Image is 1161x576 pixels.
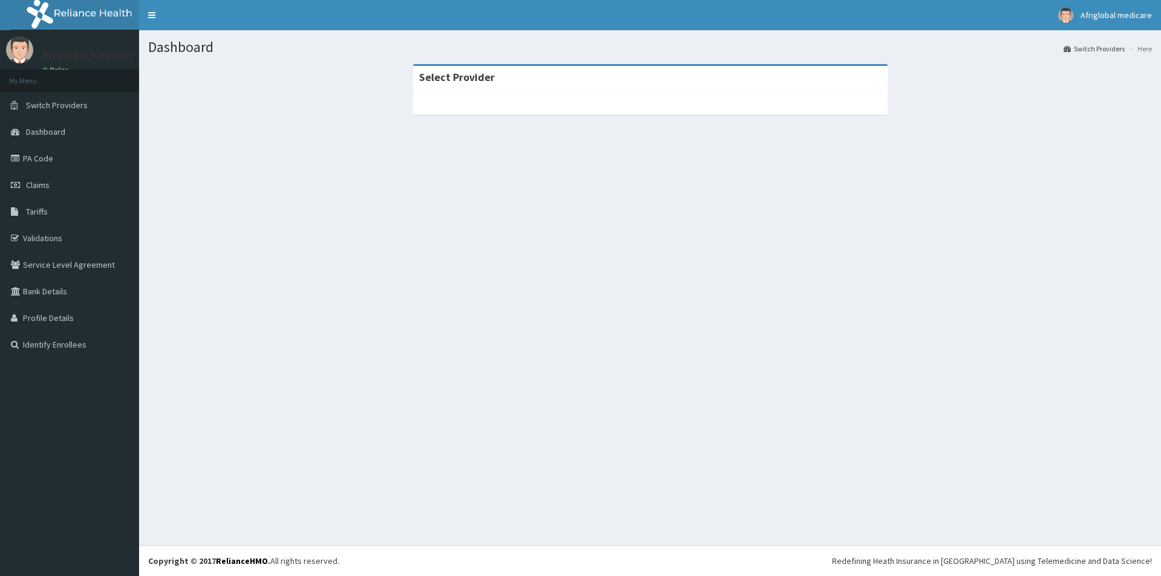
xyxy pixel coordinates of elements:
[6,36,33,63] img: User Image
[1126,44,1152,54] li: Here
[26,180,50,190] span: Claims
[419,70,495,84] strong: Select Provider
[26,206,48,217] span: Tariffs
[1081,10,1152,21] span: Afriglobal medicare
[26,100,88,111] span: Switch Providers
[42,66,71,74] a: Online
[42,49,134,60] p: Afriglobal medicare
[1058,8,1073,23] img: User Image
[26,126,65,137] span: Dashboard
[1064,44,1125,54] a: Switch Providers
[216,555,268,566] a: RelianceHMO
[832,555,1152,567] div: Redefining Heath Insurance in [GEOGRAPHIC_DATA] using Telemedicine and Data Science!
[148,555,270,566] strong: Copyright © 2017 .
[139,545,1161,576] footer: All rights reserved.
[148,39,1152,55] h1: Dashboard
